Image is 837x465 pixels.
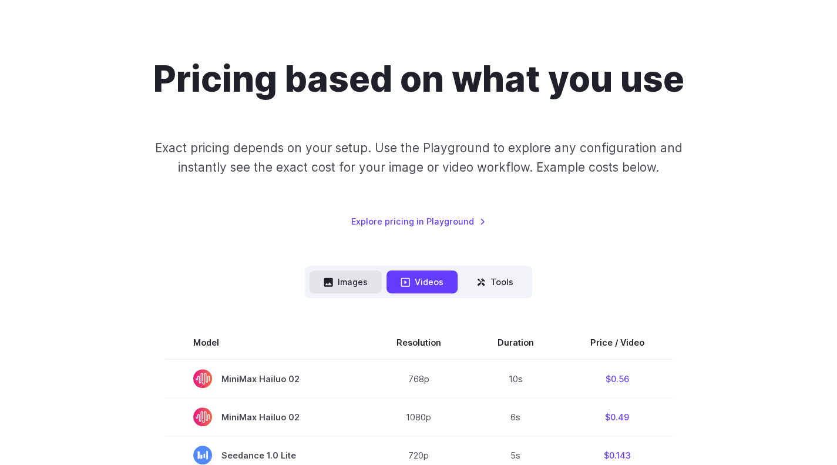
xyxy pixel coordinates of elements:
th: Price / Video [562,326,673,359]
button: Videos [386,270,458,293]
span: MiniMax Hailuo 02 [193,369,340,388]
th: Model [165,326,368,359]
td: 1080p [368,398,469,436]
td: $0.49 [562,398,673,436]
p: Exact pricing depends on your setup. Use the Playground to explore any configuration and instantl... [136,138,702,178]
button: Images [310,270,382,293]
a: Explore pricing in Playground [351,215,486,228]
span: MiniMax Hailuo 02 [193,407,340,426]
td: 768p [368,359,469,398]
h1: Pricing based on what you use [153,58,684,101]
th: Resolution [368,326,469,359]
button: Tools [462,270,527,293]
td: $0.56 [562,359,673,398]
td: 10s [469,359,562,398]
td: 6s [469,398,562,436]
th: Duration [469,326,562,359]
span: Seedance 1.0 Lite [193,446,340,464]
